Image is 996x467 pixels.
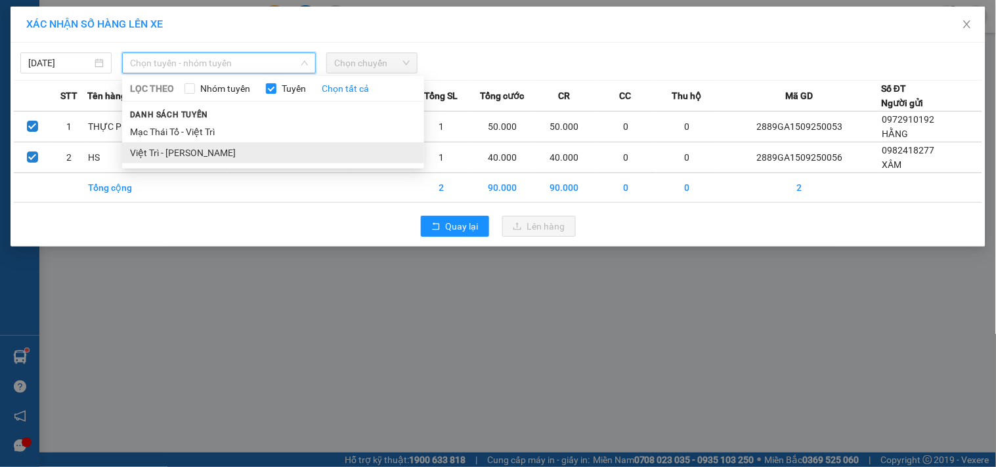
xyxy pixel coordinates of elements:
[87,173,149,203] td: Tổng cộng
[130,53,308,73] span: Chọn tuyến - nhóm tuyến
[882,114,934,125] span: 0972910192
[446,219,479,233] span: Quay lại
[882,145,934,155] span: 0982418277
[962,19,972,30] span: close
[122,121,424,142] li: Mạc Thái Tổ - Việt Trì
[472,173,534,203] td: 90.000
[595,112,657,142] td: 0
[26,18,163,30] span: XÁC NHẬN SỐ HÀNG LÊN XE
[534,173,595,203] td: 90.000
[87,112,149,142] td: THỰC PHẨM
[122,142,424,163] li: Việt Trì - [PERSON_NAME]
[276,81,311,96] span: Tuyến
[411,173,473,203] td: 2
[657,142,718,173] td: 0
[130,81,174,96] span: LỌC THEO
[472,142,534,173] td: 40.000
[334,53,410,73] span: Chọn chuyến
[424,89,458,103] span: Tổng SL
[620,89,632,103] span: CC
[411,112,473,142] td: 1
[718,173,881,203] td: 2
[195,81,255,96] span: Nhóm tuyến
[558,89,570,103] span: CR
[431,222,441,232] span: rollback
[87,142,149,173] td: HS
[881,81,923,110] div: Số ĐT Người gửi
[882,159,901,170] span: XÂM
[322,81,369,96] a: Chọn tất cả
[122,109,216,121] span: Danh sách tuyến
[472,112,534,142] td: 50.000
[60,89,77,103] span: STT
[502,216,576,237] button: uploadLên hàng
[411,142,473,173] td: 1
[657,173,718,203] td: 0
[595,173,657,203] td: 0
[672,89,702,103] span: Thu hộ
[51,142,87,173] td: 2
[481,89,525,103] span: Tổng cước
[718,142,881,173] td: 2889GA1509250056
[949,7,985,43] button: Close
[718,112,881,142] td: 2889GA1509250053
[595,142,657,173] td: 0
[785,89,813,103] span: Mã GD
[87,89,126,103] span: Tên hàng
[421,216,489,237] button: rollbackQuay lại
[534,142,595,173] td: 40.000
[51,112,87,142] td: 1
[882,129,908,139] span: HẰNG
[28,56,92,70] input: 15/09/2025
[534,112,595,142] td: 50.000
[301,59,309,67] span: down
[657,112,718,142] td: 0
